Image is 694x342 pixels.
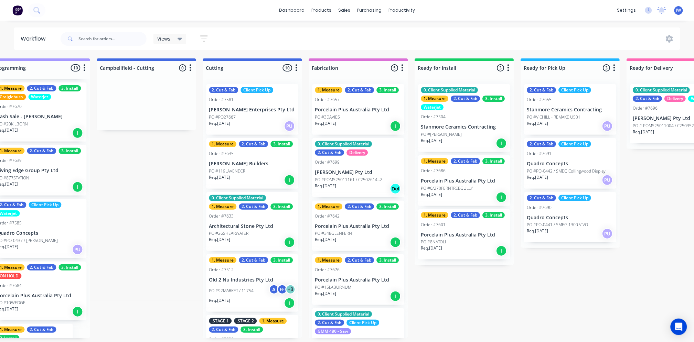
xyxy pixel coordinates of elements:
[308,5,335,15] div: products
[421,185,473,191] p: PO #6/270FERNTREEGULLY
[390,291,401,302] div: I
[527,141,556,147] div: 2. Cut & Fab
[524,192,616,243] div: 2. Cut & FabClient Pick UpOrder #7690Quadro ConceptsPO #PO-0441 / SMEG 1300 VIVOReq.[DATE]PU
[58,148,81,154] div: 3. Install
[421,104,444,110] div: Waterjet
[633,105,658,111] div: Order #7696
[421,87,478,93] div: 0. Client Supplied Material
[315,203,342,210] div: 1. Measure
[421,232,508,238] p: Porcelain Plus Australia Pty Ltd
[209,230,248,236] p: PO #26SHEARWATER
[527,151,552,157] div: Order #7691
[315,169,402,175] p: [PERSON_NAME] Pty Ltd
[234,318,257,324] div: .STAGE 2
[527,114,580,120] p: PO #VICHILL - REMAKE U501
[270,257,293,263] div: 3. Install
[209,141,236,147] div: 1. Measure
[269,284,279,295] div: A
[239,141,268,147] div: 2. Cut & Fab
[27,327,56,333] div: 2. Cut & Fab
[385,5,418,15] div: productivity
[451,96,480,102] div: 2. Cut & Fab
[602,175,613,186] div: PU
[209,267,234,273] div: Order #7512
[633,96,662,102] div: 2. Cut & Fab
[209,213,234,219] div: Order #7633
[315,177,382,183] p: PO #POMS25011161 / C2502614 -2
[241,87,273,93] div: Client Pick Up
[390,183,401,194] div: Del
[209,107,296,113] p: [PERSON_NAME] Enterprises Pty Ltd
[315,183,336,189] p: Req. [DATE]
[315,107,402,113] p: Porcelain Plus Australia Pty Ltd
[209,195,266,201] div: 0. Client Supplied Material
[315,159,340,165] div: Order #7699
[496,138,507,149] div: I
[72,181,83,192] div: I
[421,178,508,184] p: Porcelain Plus Australia Pty Ltd
[390,121,401,132] div: I
[72,244,83,255] div: PU
[451,158,480,164] div: 2. Cut & Fab
[527,205,552,211] div: Order #7690
[315,213,340,219] div: Order #7642
[209,151,234,157] div: Order #7635
[209,161,296,167] p: [PERSON_NAME] Builders
[239,203,268,210] div: 2. Cut & Fab
[527,107,613,113] p: Stanmore Ceramics Contracting
[345,203,374,210] div: 2. Cut & Fab
[346,150,368,156] div: Delivery
[315,97,340,103] div: Order #7657
[209,318,232,324] div: .STAGE 1
[312,254,404,305] div: 1. Measure2. Cut & Fab3. InstallOrder #7676Porcelain Plus Australia Pty LtdPO #15LABURNUMReq.[DATE]I
[312,84,404,135] div: 1. Measure2. Cut & Fab3. InstallOrder #7657Porcelain Plus Australia Pty LtdPO #3DAVIESReq.[DATE]I
[284,298,295,309] div: I
[496,245,507,256] div: I
[315,141,372,147] div: 0. Client Supplied Material
[312,201,404,251] div: 1. Measure2. Cut & Fab3. InstallOrder #7642Porcelain Plus Australia Pty LtdPO #348GLENFERNReq.[DA...
[527,222,588,228] p: PO #PO-0441 / SMEG 1300 VIVO
[284,121,295,132] div: PU
[72,306,83,317] div: I
[209,327,238,333] div: 2. Cut & Fab
[270,141,293,147] div: 3. Install
[451,212,480,218] div: 2. Cut & Fab
[482,212,505,218] div: 3. Install
[276,5,308,15] a: dashboard
[345,257,374,263] div: 2. Cut & Fab
[558,141,591,147] div: Client Pick Up
[354,5,385,15] div: purchasing
[209,236,230,243] p: Req. [DATE]
[315,87,342,93] div: 1. Measure
[421,191,442,198] p: Req. [DATE]
[664,96,686,102] div: Delivery
[259,318,287,324] div: 1. Measure
[315,328,351,334] div: GMM 480 - Saw
[558,195,591,201] div: Client Pick Up
[315,267,340,273] div: Order #7676
[421,212,448,218] div: 1. Measure
[482,158,505,164] div: 3. Install
[315,150,344,156] div: 2. Cut & Fab
[315,311,372,317] div: 0. Client Supplied Material
[421,245,442,251] p: Req. [DATE]
[421,239,446,245] p: PO #8NATOLI
[206,138,298,189] div: 1. Measure2. Cut & Fab3. InstallOrder #7635[PERSON_NAME] BuildersPO #119LAVENDERReq.[DATE]I
[376,257,399,263] div: 3. Install
[284,237,295,248] div: I
[418,155,510,206] div: 1. Measure2. Cut & Fab3. InstallOrder #7686Porcelain Plus Australia Pty LtdPO #6/270FERNTREEGULLY...
[421,168,446,174] div: Order #7686
[602,121,613,132] div: PU
[285,284,296,295] div: + 3
[209,120,230,126] p: Req. [DATE]
[602,228,613,239] div: PU
[315,114,340,120] p: PO #3DAVIES
[270,203,293,210] div: 3. Install
[209,174,230,180] p: Req. [DATE]
[676,7,681,13] span: JW
[78,32,147,46] input: Search for orders...
[209,277,296,283] p: Old 2 Nu Industries Pty Ltd
[527,174,548,180] p: Req. [DATE]
[527,161,613,167] p: Quadro Concepts
[241,327,263,333] div: 3. Install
